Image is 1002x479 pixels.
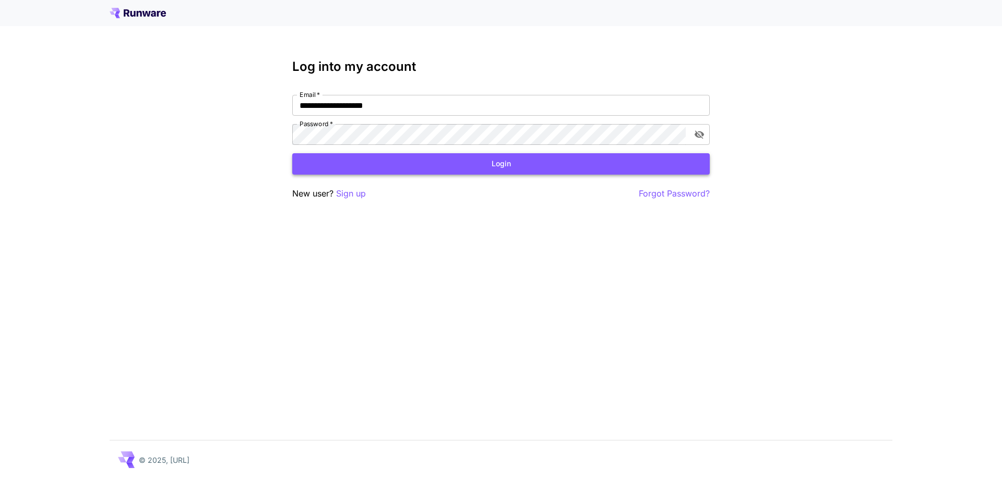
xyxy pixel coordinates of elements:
[292,153,710,175] button: Login
[639,187,710,200] button: Forgot Password?
[292,187,366,200] p: New user?
[336,187,366,200] button: Sign up
[139,455,189,465] p: © 2025, [URL]
[300,90,320,99] label: Email
[690,125,709,144] button: toggle password visibility
[300,119,333,128] label: Password
[292,59,710,74] h3: Log into my account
